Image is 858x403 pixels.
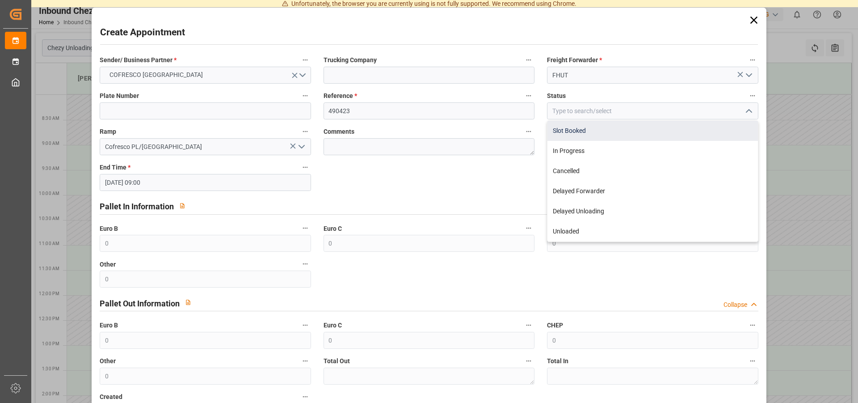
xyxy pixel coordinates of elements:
input: Type to search/select [547,102,758,119]
h2: Create Appointment [100,25,185,40]
div: Cancelled [547,161,757,181]
h2: Pallet In Information [100,200,174,212]
button: End Time * [299,161,311,173]
span: COFRESCO [GEOGRAPHIC_DATA] [105,70,207,80]
button: CHEP [747,319,758,331]
button: Plate Number [299,90,311,102]
span: Comments [324,127,354,136]
span: Created [100,392,122,402]
div: Collapse [723,300,747,310]
button: open menu [741,68,755,82]
button: Total In [747,355,758,367]
span: Euro C [324,321,342,330]
span: Other [100,356,116,366]
button: open menu [294,140,307,154]
button: Euro B [299,222,311,234]
div: Delayed Unloading [547,201,757,221]
span: Sender/ Business Partner [100,55,177,65]
span: End Time [100,163,130,172]
span: Plate Number [100,91,139,101]
button: Euro C [523,222,534,234]
div: Slot Booked [547,121,757,141]
span: Euro B [100,321,118,330]
button: Freight Forwarder * [747,54,758,66]
span: Freight Forwarder [547,55,602,65]
h2: Pallet Out Information [100,297,180,310]
button: Other [299,258,311,270]
span: Euro B [100,224,118,233]
span: Trucking Company [324,55,377,65]
span: Status [547,91,566,101]
button: Reference * [523,90,534,102]
span: Ramp [100,127,116,136]
span: Reference [324,91,357,101]
button: Trucking Company [523,54,534,66]
button: View description [174,197,191,214]
div: Unloaded [547,221,757,242]
input: DD.MM.YYYY HH:MM [100,174,311,191]
div: In Progress [547,141,757,161]
span: Euro C [324,224,342,233]
button: Total Out [523,355,534,367]
span: Other [100,260,116,269]
button: close menu [741,104,755,118]
button: Ramp [299,126,311,137]
span: Total In [547,356,568,366]
div: Delayed Forwarder [547,181,757,201]
button: Euro C [523,319,534,331]
button: Euro B [299,319,311,331]
span: CHEP [547,321,563,330]
button: Comments [523,126,534,137]
button: Sender/ Business Partner * [299,54,311,66]
span: Total Out [324,356,350,366]
button: Status [747,90,758,102]
button: Other [299,355,311,367]
button: open menu [100,67,311,84]
input: Type to search/select [100,138,311,155]
button: Created [299,391,311,403]
button: View description [180,294,197,311]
